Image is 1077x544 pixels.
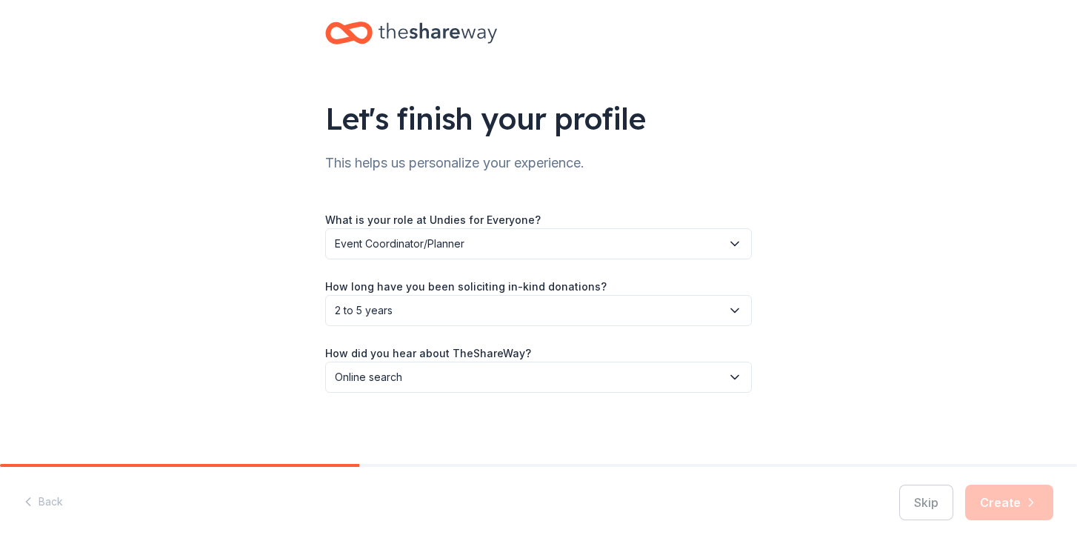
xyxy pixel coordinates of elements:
[325,279,607,294] label: How long have you been soliciting in-kind donations?
[325,295,752,326] button: 2 to 5 years
[335,235,721,253] span: Event Coordinator/Planner
[325,213,541,228] label: What is your role at Undies for Everyone?
[325,346,531,361] label: How did you hear about TheShareWay?
[335,302,721,319] span: 2 to 5 years
[325,228,752,259] button: Event Coordinator/Planner
[325,98,752,139] div: Let's finish your profile
[325,362,752,393] button: Online search
[325,151,752,175] div: This helps us personalize your experience.
[335,368,721,386] span: Online search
